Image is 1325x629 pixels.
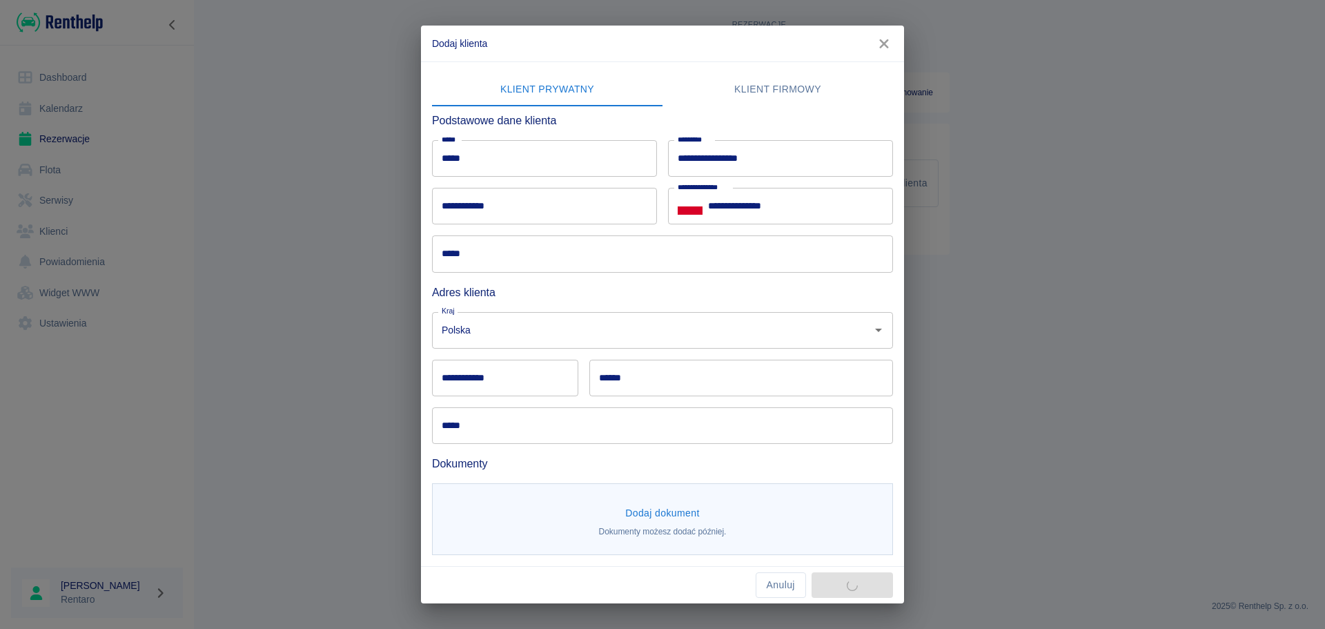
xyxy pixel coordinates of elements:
h6: Adres klienta [432,284,893,301]
button: Klient firmowy [662,73,893,106]
button: Klient prywatny [432,73,662,106]
label: Kraj [442,306,455,316]
button: Dodaj dokument [620,501,705,526]
div: lab API tabs example [432,73,893,106]
h6: Podstawowe dane klienta [432,112,893,129]
button: Select country [678,196,703,217]
button: Otwórz [869,320,888,340]
h2: Dodaj klienta [421,26,904,61]
p: Dokumenty możesz dodać później. [599,525,727,538]
h6: Dokumenty [432,455,893,472]
button: Anuluj [756,572,806,598]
